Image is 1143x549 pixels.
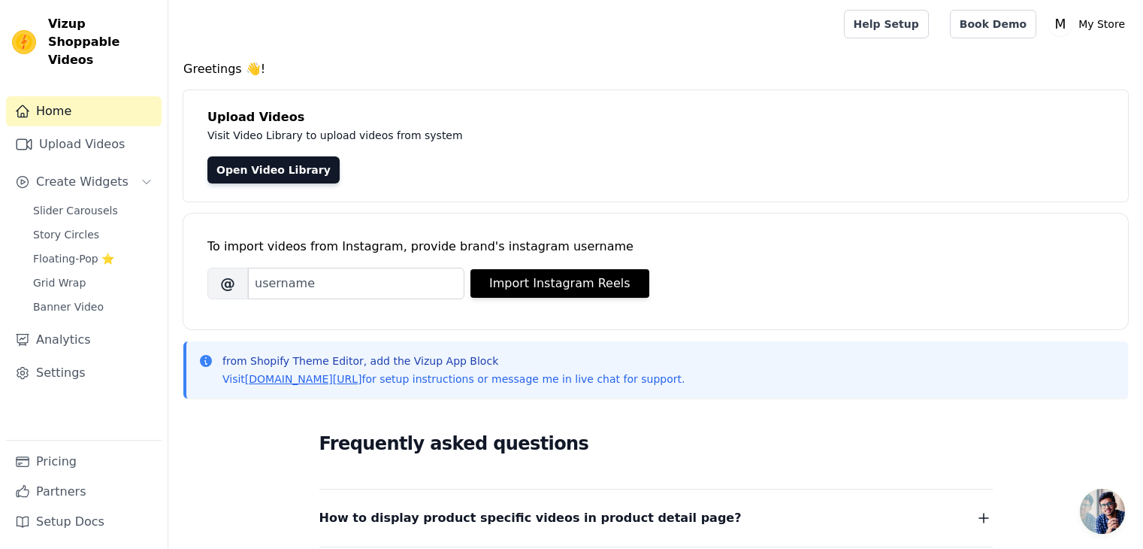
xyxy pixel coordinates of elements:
[6,167,162,197] button: Create Widgets
[319,429,993,459] h2: Frequently asked questions
[6,358,162,388] a: Settings
[207,108,1104,126] h4: Upload Videos
[24,296,162,317] a: Banner Video
[33,227,99,242] span: Story Circles
[222,353,685,369] p: from Shopify Theme Editor, add the Vizup App Block
[6,477,162,507] a: Partners
[183,60,1128,78] h4: Greetings 👋!
[207,238,1104,256] div: To import videos from Instagram, provide brand's instagram username
[1080,489,1125,534] a: Open chat
[207,126,881,144] p: Visit Video Library to upload videos from system
[222,372,685,387] p: Visit for setup instructions or message me in live chat for support.
[950,10,1036,38] a: Book Demo
[24,224,162,245] a: Story Circles
[6,325,162,355] a: Analytics
[1055,17,1066,32] text: M
[207,268,248,299] span: @
[6,507,162,537] a: Setup Docs
[319,508,742,529] span: How to display product specific videos in product detail page?
[33,299,104,314] span: Banner Video
[248,268,464,299] input: username
[24,200,162,221] a: Slider Carousels
[1048,11,1131,38] button: M My Store
[33,251,114,266] span: Floating-Pop ⭐
[245,373,362,385] a: [DOMAIN_NAME][URL]
[33,275,86,290] span: Grid Wrap
[36,173,129,191] span: Create Widgets
[6,447,162,477] a: Pricing
[1072,11,1131,38] p: My Store
[470,269,649,298] button: Import Instagram Reels
[24,248,162,269] a: Floating-Pop ⭐
[207,156,340,184] a: Open Video Library
[6,96,162,126] a: Home
[12,30,36,54] img: Vizup
[6,129,162,159] a: Upload Videos
[48,15,156,69] span: Vizup Shoppable Videos
[24,272,162,293] a: Grid Wrap
[33,203,118,218] span: Slider Carousels
[319,508,993,529] button: How to display product specific videos in product detail page?
[844,10,929,38] a: Help Setup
